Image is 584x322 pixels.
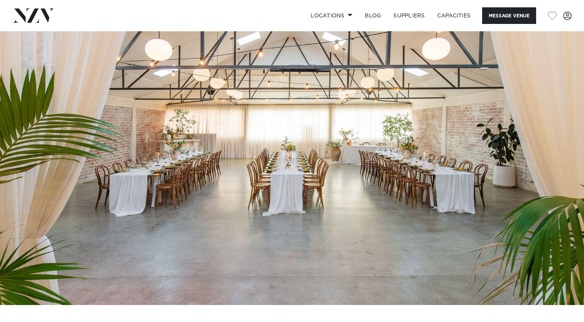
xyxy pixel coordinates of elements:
[482,7,536,24] button: Message Venue
[305,7,359,24] a: Locations
[359,7,387,24] a: BLOG
[431,7,477,24] a: Capacities
[387,7,431,24] a: SUPPLIERS
[12,8,54,22] img: nzv-logo.png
